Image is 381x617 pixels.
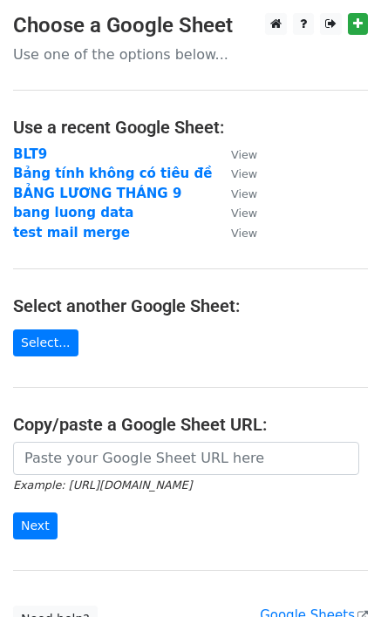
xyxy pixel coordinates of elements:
small: View [231,227,257,240]
h4: Select another Google Sheet: [13,295,368,316]
small: View [231,167,257,180]
h3: Choose a Google Sheet [13,13,368,38]
a: Bảng tính không có tiêu đề [13,166,212,181]
a: test mail merge [13,225,130,241]
a: View [214,225,257,241]
h4: Use a recent Google Sheet: [13,117,368,138]
a: BẢNG LƯƠNG THÁNG 9 [13,186,181,201]
small: Example: [URL][DOMAIN_NAME] [13,478,192,492]
a: View [214,205,257,220]
p: Use one of the options below... [13,45,368,64]
a: BLT9 [13,146,47,162]
a: View [214,146,257,162]
small: View [231,187,257,200]
input: Paste your Google Sheet URL here [13,442,359,475]
a: bang luong data [13,205,133,220]
a: Select... [13,329,78,356]
h4: Copy/paste a Google Sheet URL: [13,414,368,435]
small: View [231,148,257,161]
small: View [231,207,257,220]
input: Next [13,512,58,539]
a: View [214,186,257,201]
a: View [214,166,257,181]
